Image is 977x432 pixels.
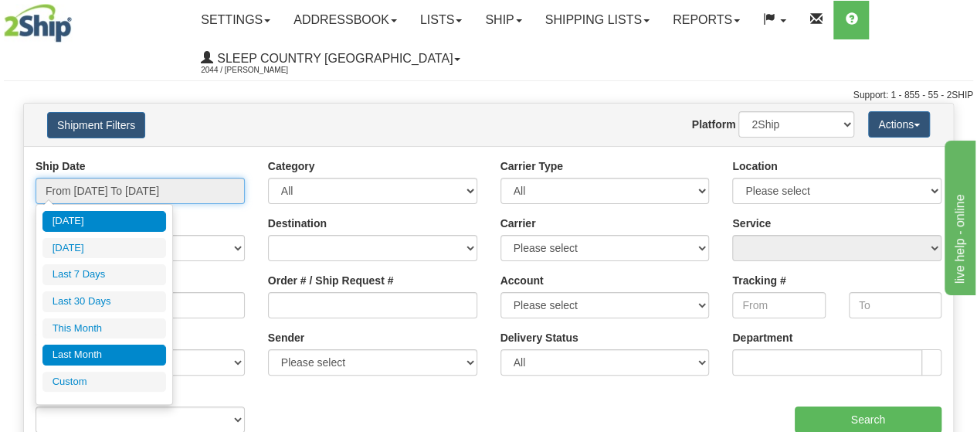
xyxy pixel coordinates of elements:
div: live help - online [12,9,143,28]
label: Sender [268,330,304,345]
li: Last Month [42,345,166,366]
li: Last 7 Days [42,264,166,285]
label: Tracking # [732,273,785,288]
li: This Month [42,318,166,339]
a: Reports [661,1,751,39]
li: [DATE] [42,238,166,259]
span: 2044 / [PERSON_NAME] [201,63,317,78]
a: Addressbook [282,1,409,39]
label: Platform [692,117,736,132]
div: Support: 1 - 855 - 55 - 2SHIP [4,89,973,102]
label: Category [268,158,315,174]
button: Actions [868,111,930,138]
label: Order # / Ship Request # [268,273,394,288]
a: Shipping lists [534,1,661,39]
label: Destination [268,216,327,231]
input: To [849,292,941,318]
label: Department [732,330,792,345]
li: Last 30 Days [42,291,166,312]
input: From [732,292,825,318]
label: Service [732,216,771,231]
span: Sleep Country [GEOGRAPHIC_DATA] [213,52,453,65]
a: Lists [409,1,473,39]
label: Carrier [500,216,536,231]
label: Delivery Status [500,330,578,345]
a: Settings [189,1,282,39]
a: Ship [473,1,533,39]
img: logo2044.jpg [4,4,72,43]
a: Sleep Country [GEOGRAPHIC_DATA] 2044 / [PERSON_NAME] [189,39,472,78]
button: Shipment Filters [47,112,145,138]
label: Carrier Type [500,158,563,174]
iframe: chat widget [941,137,975,294]
li: [DATE] [42,211,166,232]
label: Account [500,273,544,288]
label: Location [732,158,777,174]
label: Ship Date [36,158,86,174]
li: Custom [42,372,166,393]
